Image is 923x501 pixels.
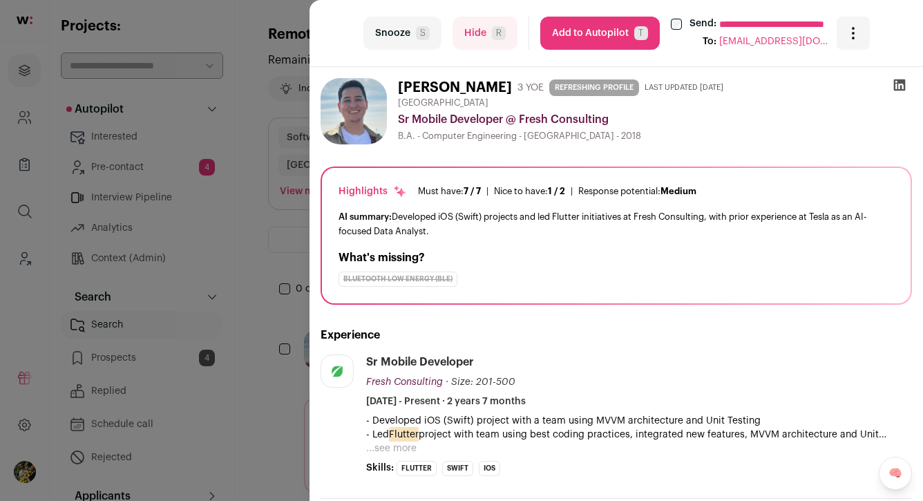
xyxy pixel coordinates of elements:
[416,26,430,40] span: S
[703,35,716,50] div: To:
[321,327,912,343] h2: Experience
[366,428,912,442] p: - Led project with team using best coding practices, integrated new features, MVVM architecture a...
[879,457,912,490] a: 🧠
[540,17,660,50] button: Add to AutopilotT
[418,186,696,197] ul: | |
[363,17,441,50] button: SnoozeS
[397,461,437,476] li: Flutter
[366,377,443,387] span: Fresh Consulting
[645,82,723,93] span: Last updated [DATE]
[446,377,515,387] span: · Size: 201-500
[339,185,407,198] div: Highlights
[366,461,394,475] span: Skills:
[398,131,912,142] div: B.A. - Computer Engineering - [GEOGRAPHIC_DATA] - 2018
[689,17,716,32] label: Send:
[398,97,488,108] span: [GEOGRAPHIC_DATA]
[464,187,481,196] span: 7 / 7
[321,78,387,144] img: b47a972fd28b6ad3ea8d4eb1ed14be0e87eaf4d5e6473cac10d17a38c87c7931.jpg
[548,187,565,196] span: 1 / 2
[634,26,648,40] span: T
[366,355,474,370] div: Sr Mobile Developer
[442,461,473,476] li: Swift
[339,212,392,221] span: AI summary:
[366,442,417,455] button: ...see more
[494,186,565,197] div: Nice to have:
[453,17,517,50] button: HideR
[366,414,912,428] p: - Developed iOS (Swift) project with a team using MVVM architecture and Unit Testing
[492,26,506,40] span: R
[398,111,912,128] div: Sr Mobile Developer @ Fresh Consulting
[837,17,870,50] button: Open dropdown
[389,427,419,442] mark: Flutter
[578,186,696,197] div: Response potential:
[339,272,457,287] div: Bluetooth Low Energy (BLE)
[339,249,894,266] h2: What's missing?
[517,81,544,95] div: 3 YOE
[418,186,481,197] div: Must have:
[719,35,830,50] span: [EMAIL_ADDRESS][DOMAIN_NAME]
[549,79,639,96] span: REFRESHING PROFILE
[479,461,500,476] li: iOS
[339,209,894,238] div: Developed iOS (Swift) projects and led Flutter initiatives at Fresh Consulting, with prior experi...
[366,395,526,408] span: [DATE] - Present · 2 years 7 months
[398,78,512,97] h1: [PERSON_NAME]
[660,187,696,196] span: Medium
[321,355,353,388] img: eaa992782a36755303161a5fb47a1be5bb26d8cb4c8083f4511377422571c62e.png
